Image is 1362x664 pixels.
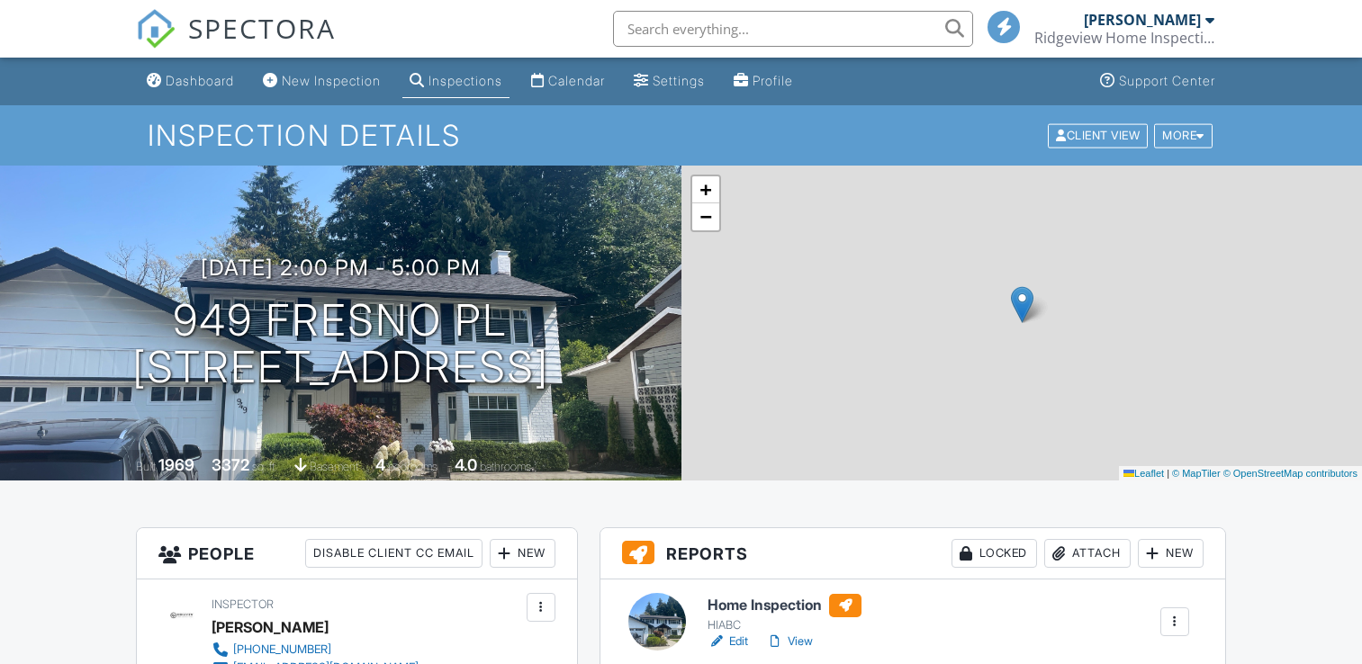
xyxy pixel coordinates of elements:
[148,120,1214,151] h1: Inspection Details
[388,460,437,473] span: bedrooms
[305,539,483,568] div: Disable Client CC Email
[1046,128,1152,141] a: Client View
[708,594,861,633] a: Home Inspection HIABC
[140,65,241,98] a: Dashboard
[455,455,477,474] div: 4.0
[136,460,156,473] span: Built
[1172,468,1221,479] a: © MapTiler
[708,594,861,617] h6: Home Inspection
[375,455,385,474] div: 4
[212,614,329,641] div: [PERSON_NAME]
[708,633,748,651] a: Edit
[1034,29,1214,47] div: Ridgeview Home Inspections Ltd.
[1044,539,1131,568] div: Attach
[233,642,331,657] div: [PHONE_NUMBER]
[212,641,419,659] a: [PHONE_NUMBER]
[1093,65,1222,98] a: Support Center
[252,460,277,473] span: sq. ft.
[282,73,381,88] div: New Inspection
[766,633,813,651] a: View
[212,455,249,474] div: 3372
[692,203,719,230] a: Zoom out
[212,597,274,611] span: Inspector
[726,65,800,98] a: Profile
[524,65,612,98] a: Calendar
[1119,73,1215,88] div: Support Center
[428,73,502,88] div: Inspections
[158,455,194,474] div: 1969
[166,73,234,88] div: Dashboard
[1084,11,1201,29] div: [PERSON_NAME]
[952,539,1037,568] div: Locked
[402,65,510,98] a: Inspections
[699,178,711,201] span: +
[1223,468,1357,479] a: © OpenStreetMap contributors
[1167,468,1169,479] span: |
[708,618,861,633] div: HIABC
[1138,539,1204,568] div: New
[136,24,336,62] a: SPECTORA
[136,9,176,49] img: The Best Home Inspection Software - Spectora
[490,539,555,568] div: New
[753,73,793,88] div: Profile
[548,73,605,88] div: Calendar
[613,11,973,47] input: Search everything...
[1048,123,1148,148] div: Client View
[132,297,549,392] h1: 949 Fresno Pl [STREET_ADDRESS]
[137,528,576,579] h3: People
[692,176,719,203] a: Zoom in
[188,9,336,47] span: SPECTORA
[201,256,481,280] h3: [DATE] 2:00 pm - 5:00 pm
[600,528,1225,579] h3: Reports
[653,73,705,88] div: Settings
[310,460,358,473] span: basement
[1011,286,1033,323] img: Marker
[627,65,712,98] a: Settings
[256,65,388,98] a: New Inspection
[1123,468,1164,479] a: Leaflet
[480,460,531,473] span: bathrooms
[699,205,711,228] span: −
[1154,123,1213,148] div: More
